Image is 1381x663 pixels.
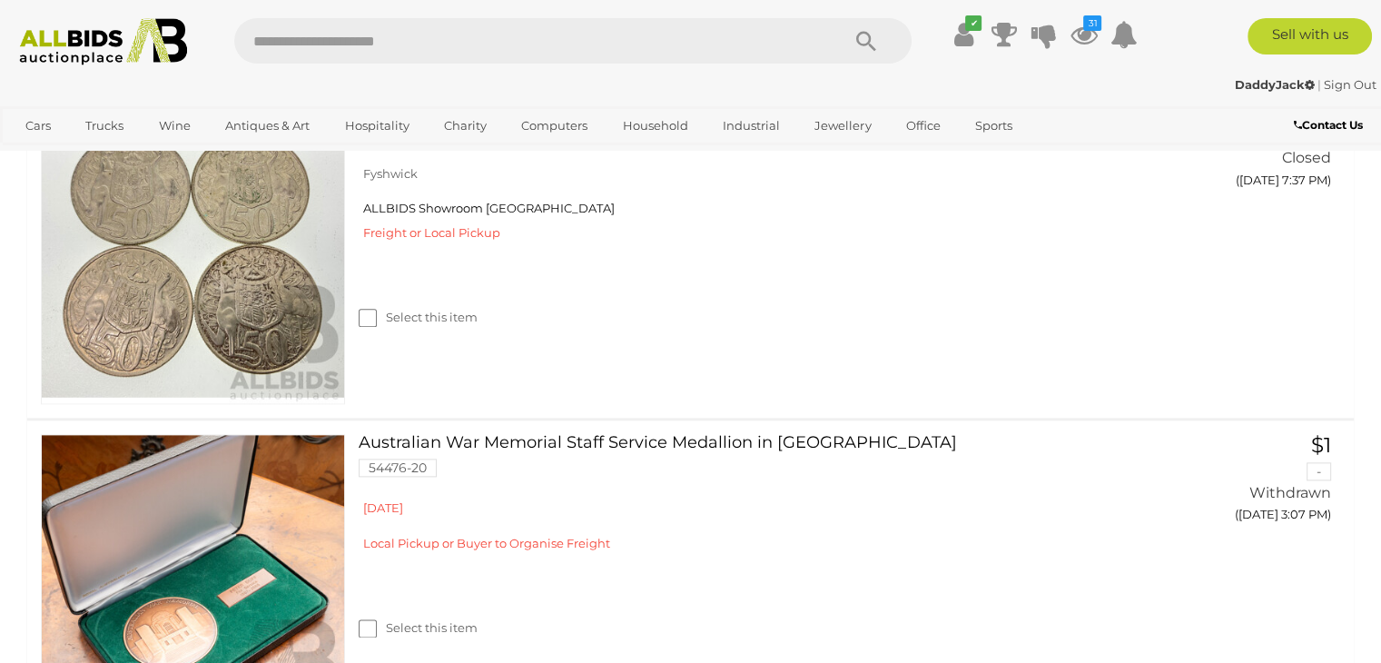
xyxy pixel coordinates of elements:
a: Industrial [711,111,792,141]
a: Contact Us [1294,115,1367,135]
a: Household [611,111,700,141]
a: Trucks [74,111,135,141]
a: Computers [509,111,599,141]
a: Charity [432,111,498,141]
a: Sell with us [1248,18,1372,54]
a: Office [894,111,952,141]
button: Search [821,18,912,64]
span: | [1317,77,1321,92]
a: Cars [14,111,63,141]
a: Antiques & Art [213,111,321,141]
a: Sign Out [1324,77,1376,92]
a: $80 JJTJ Closed ([DATE] 7:37 PM) [1147,100,1337,197]
a: Wine [147,111,202,141]
a: $1 - Withdrawn ([DATE] 3:07 PM) [1147,434,1337,531]
a: 31 [1070,18,1097,51]
a: DaddyJack [1235,77,1317,92]
strong: DaddyJack [1235,77,1315,92]
a: Sports [963,111,1024,141]
label: Select this item [359,309,478,326]
i: ✔ [965,15,981,31]
a: Hospitality [333,111,421,141]
i: 31 [1083,15,1101,31]
a: [GEOGRAPHIC_DATA] [14,141,166,171]
a: Australian War Memorial Staff Service Medallion in [GEOGRAPHIC_DATA] 54476-20 [372,434,1119,490]
a: Jewellery [803,111,883,141]
label: Select this item [359,619,478,637]
img: Allbids.com.au [10,18,197,65]
a: Four Australian 1966 Round Silver Fifty Cent Coins .800 54231-17 [372,100,1119,156]
a: ✔ [950,18,977,51]
span: $1 [1311,432,1331,458]
b: Contact Us [1294,118,1363,132]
